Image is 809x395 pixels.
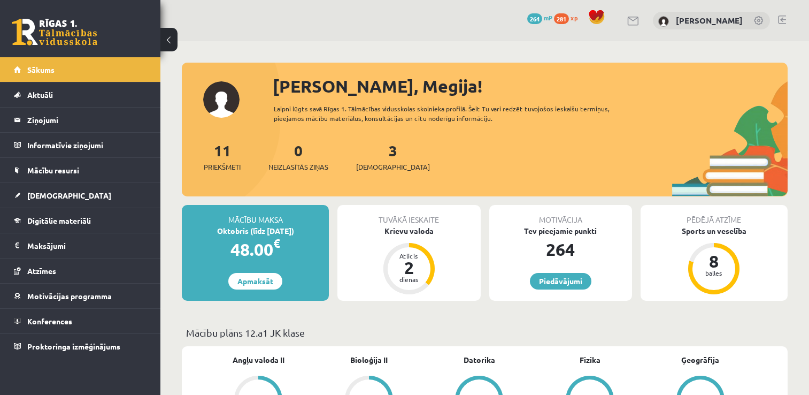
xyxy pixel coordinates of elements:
a: Atzīmes [14,259,147,283]
a: 281 xp [554,13,583,22]
div: balles [698,270,730,276]
span: Motivācijas programma [27,291,112,301]
a: Informatīvie ziņojumi [14,133,147,157]
a: 0Neizlasītās ziņas [268,141,328,172]
a: Fizika [580,354,600,366]
a: 11Priekšmeti [204,141,241,172]
span: Priekšmeti [204,162,241,172]
img: Megija Kozlovska [658,16,669,27]
span: Neizlasītās ziņas [268,162,328,172]
div: 264 [489,237,632,262]
div: Laipni lūgts savā Rīgas 1. Tālmācības vidusskolas skolnieka profilā. Šeit Tu vari redzēt tuvojošo... [274,104,637,123]
legend: Maksājumi [27,233,147,258]
span: Aktuāli [27,90,53,100]
span: Digitālie materiāli [27,216,91,225]
span: Atzīmes [27,266,56,276]
a: [PERSON_NAME] [676,15,743,26]
a: Maksājumi [14,233,147,258]
a: Apmaksāt [228,273,282,290]
span: xp [571,13,577,22]
a: Motivācijas programma [14,284,147,308]
div: 48.00 [182,237,329,262]
span: Sākums [27,65,55,74]
div: 8 [698,253,730,270]
div: 2 [393,259,425,276]
a: Krievu valoda Atlicis 2 dienas [337,225,480,296]
a: Sākums [14,57,147,82]
div: Sports un veselība [641,225,788,237]
a: Angļu valoda II [233,354,284,366]
a: Ziņojumi [14,108,147,132]
a: Bioloģija II [350,354,388,366]
span: Proktoringa izmēģinājums [27,341,120,351]
a: Mācību resursi [14,158,147,183]
a: 3[DEMOGRAPHIC_DATA] [356,141,430,172]
legend: Informatīvie ziņojumi [27,133,147,157]
a: Digitālie materiāli [14,208,147,233]
span: € [273,236,280,251]
a: Sports un veselība 8 balles [641,225,788,296]
div: Tev pieejamie punkti [489,225,632,237]
div: dienas [393,276,425,283]
p: Mācību plāns 12.a1 JK klase [186,325,783,340]
div: [PERSON_NAME], Megija! [273,73,788,99]
span: Konferences [27,316,72,326]
span: [DEMOGRAPHIC_DATA] [356,162,430,172]
a: [DEMOGRAPHIC_DATA] [14,183,147,208]
a: 264 mP [527,13,552,22]
a: Piedāvājumi [530,273,591,290]
span: [DEMOGRAPHIC_DATA] [27,191,111,200]
a: Datorika [464,354,495,366]
span: 281 [554,13,569,24]
span: mP [544,13,552,22]
a: Proktoringa izmēģinājums [14,334,147,359]
div: Motivācija [489,205,632,225]
div: Mācību maksa [182,205,329,225]
a: Ģeogrāfija [681,354,719,366]
div: Atlicis [393,253,425,259]
a: Aktuāli [14,82,147,107]
div: Pēdējā atzīme [641,205,788,225]
a: Rīgas 1. Tālmācības vidusskola [12,19,97,45]
span: 264 [527,13,542,24]
div: Krievu valoda [337,225,480,237]
legend: Ziņojumi [27,108,147,132]
span: Mācību resursi [27,165,79,175]
div: Oktobris (līdz [DATE]) [182,225,329,237]
div: Tuvākā ieskaite [337,205,480,225]
a: Konferences [14,309,147,333]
